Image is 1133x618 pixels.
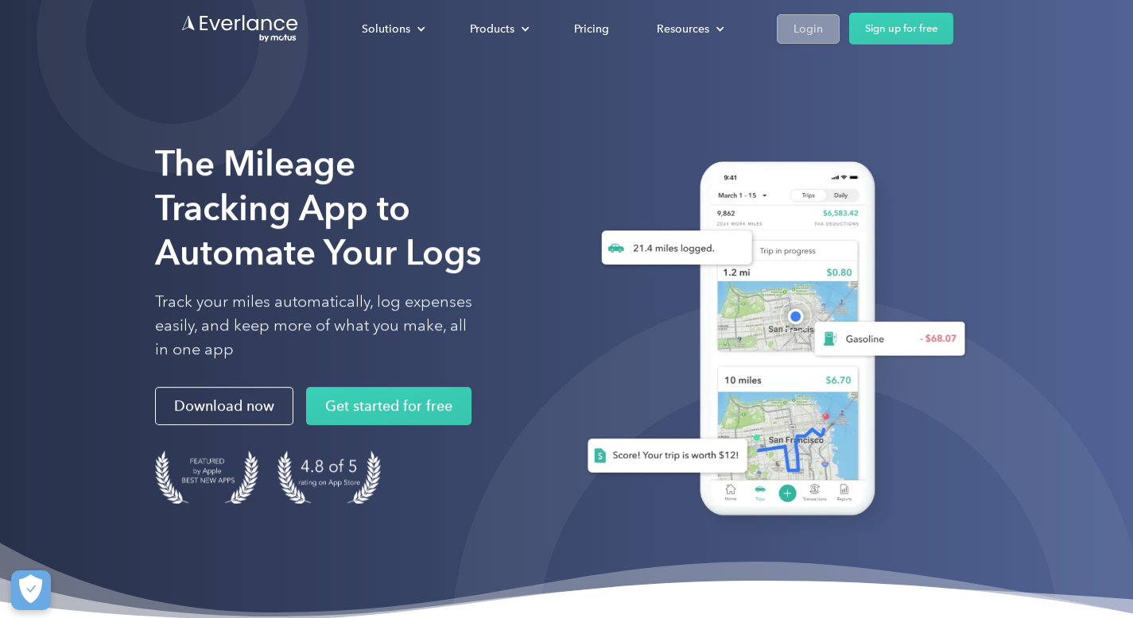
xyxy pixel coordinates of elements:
img: Badge for Featured by Apple Best New Apps [155,451,258,504]
div: Solutions [346,15,438,43]
a: Download now [155,388,293,426]
a: Sign up for free [849,13,953,44]
a: Go to homepage [180,14,300,44]
a: Pricing [558,15,625,43]
p: Track your miles automatically, log expenses easily, and keep more of what you make, all in one app [155,291,473,362]
a: Get started for free [306,388,471,426]
div: Solutions [362,19,410,39]
div: Resources [641,15,737,43]
div: Login [793,19,823,39]
div: Pricing [574,19,609,39]
div: Products [470,19,514,39]
div: Resources [657,19,709,39]
img: Everlance, mileage tracker app, expense tracking app [562,145,978,539]
a: Login [777,14,840,44]
strong: The Mileage Tracking App to Automate Your Logs [155,142,482,273]
button: Cookies Settings [11,570,51,610]
img: 4.9 out of 5 stars on the app store [277,451,381,504]
div: Products [454,15,542,43]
